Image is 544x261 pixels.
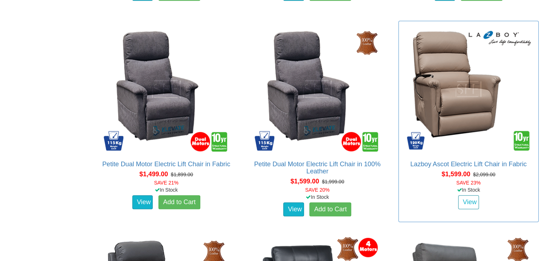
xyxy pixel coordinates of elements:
[253,25,382,153] img: Petite Dual Motor Electric Lift Chair in 100% Leather
[410,161,526,168] a: Lazboy Ascot Electric Lift Chair in Fabric
[458,195,479,210] a: View
[132,195,153,210] a: View
[95,186,238,193] div: In Stock
[404,25,533,153] img: Lazboy Ascot Electric Lift Chair in Fabric
[102,25,231,153] img: Petite Dual Motor Electric Lift Chair in Fabric
[246,193,389,201] div: In Stock
[254,161,381,175] a: Petite Dual Motor Electric Lift Chair in 100% Leather
[283,202,304,217] a: View
[171,172,193,177] del: $1,899.00
[322,179,344,184] del: $1,999.00
[397,186,540,193] div: In Stock
[102,161,230,168] a: Petite Dual Motor Electric Lift Chair in Fabric
[442,171,470,178] span: $1,599.00
[473,172,495,177] del: $2,099.00
[139,171,168,178] span: $1,499.00
[305,187,329,193] font: SAVE 20%
[290,178,319,185] span: $1,599.00
[154,180,178,186] font: SAVE 21%
[456,180,481,186] font: SAVE 23%
[158,195,200,210] a: Add to Cart
[309,202,351,217] a: Add to Cart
